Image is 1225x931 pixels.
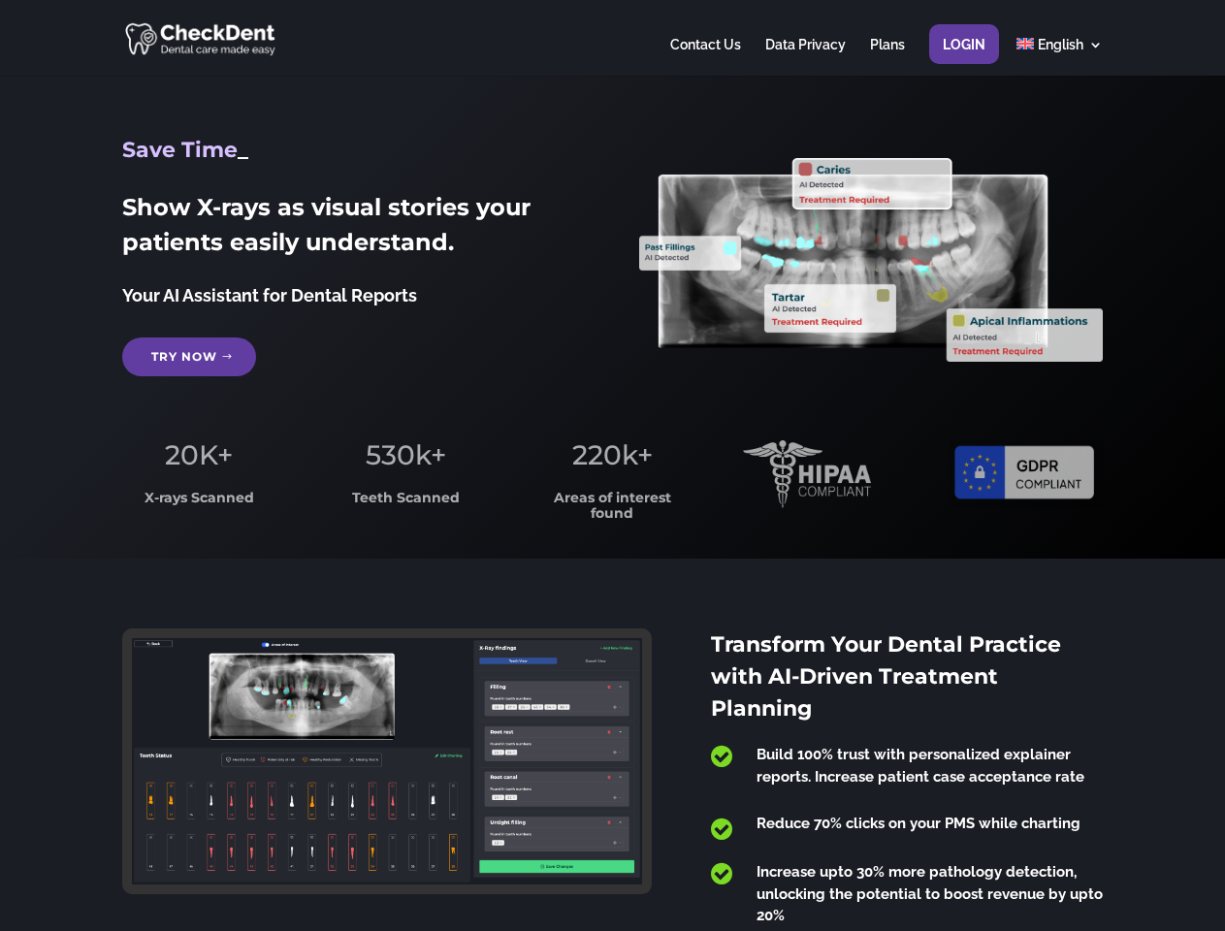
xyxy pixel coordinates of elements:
[943,38,985,76] a: Login
[711,861,732,886] span: 
[366,438,446,471] span: 530k+
[757,815,1080,832] span: Reduce 70% clicks on your PMS while charting
[757,746,1084,786] span: Build 100% trust with personalized explainer reports. Increase patient case acceptance rate
[711,817,732,842] span: 
[1016,38,1103,76] a: English
[122,285,417,305] span: Your AI Assistant for Dental Reports
[711,744,732,769] span: 
[238,137,248,163] span: _
[125,19,277,57] img: CheckDent AI
[572,438,653,471] span: 220k+
[122,190,585,270] h2: Show X-rays as visual stories your patients easily understand.
[536,491,690,530] h3: Areas of interest found
[870,38,905,76] a: Plans
[165,438,233,471] span: 20K+
[757,863,1103,924] span: Increase upto 30% more pathology detection, unlocking the potential to boost revenue by upto 20%
[1038,37,1083,52] span: English
[122,137,238,163] span: Save Time
[711,631,1061,722] span: Transform Your Dental Practice with AI-Driven Treatment Planning
[639,158,1102,362] img: X_Ray_annotated
[122,337,256,376] a: Try Now
[670,38,741,76] a: Contact Us
[765,38,846,76] a: Data Privacy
